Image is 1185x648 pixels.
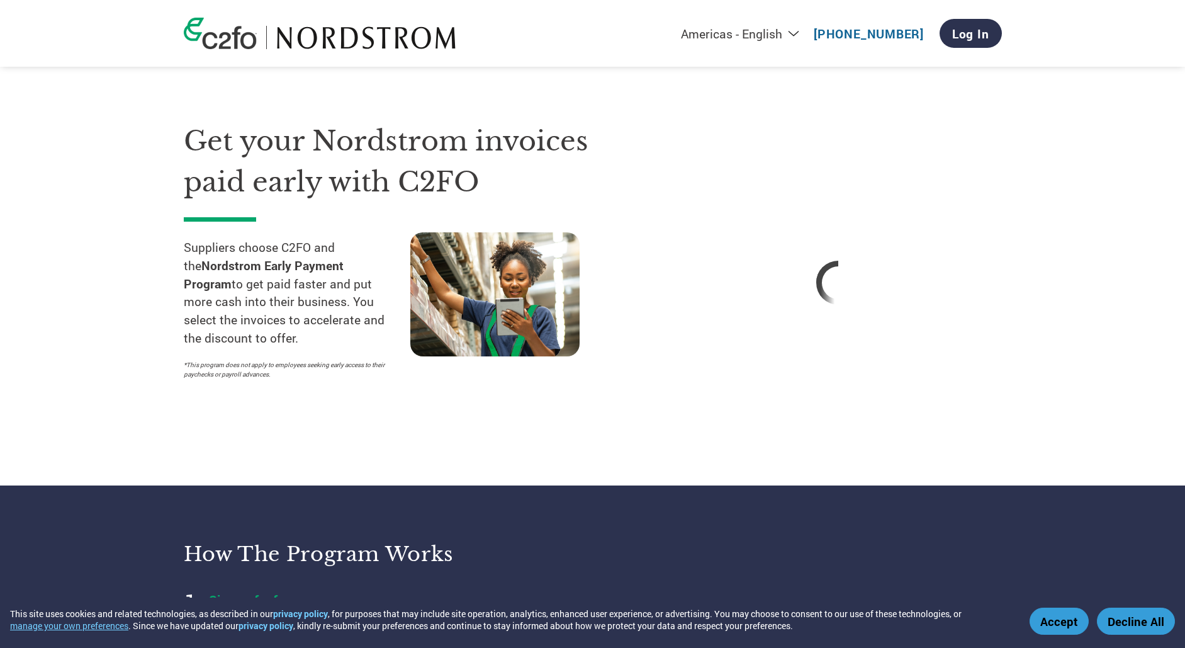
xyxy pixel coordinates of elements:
[184,18,257,49] img: c2fo logo
[276,26,457,49] img: Nordstrom
[1030,608,1089,635] button: Accept
[184,258,344,292] strong: Nordstrom Early Payment Program
[940,19,1002,48] a: Log In
[184,360,398,379] p: *This program does not apply to employees seeking early access to their paychecks or payroll adva...
[184,239,410,348] p: Suppliers choose C2FO and the to get paid faster and put more cash into their business. You selec...
[184,121,637,202] h1: Get your Nordstrom invoices paid early with C2FO
[273,608,328,620] a: privacy policy
[1097,608,1175,635] button: Decline All
[410,232,580,356] img: supply chain worker
[239,620,293,632] a: privacy policy
[814,26,924,42] a: [PHONE_NUMBER]
[10,608,1011,632] div: This site uses cookies and related technologies, as described in our , for purposes that may incl...
[184,542,577,567] h3: How the program works
[209,591,524,608] h4: Sign up for free
[10,620,128,632] button: manage your own preferences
